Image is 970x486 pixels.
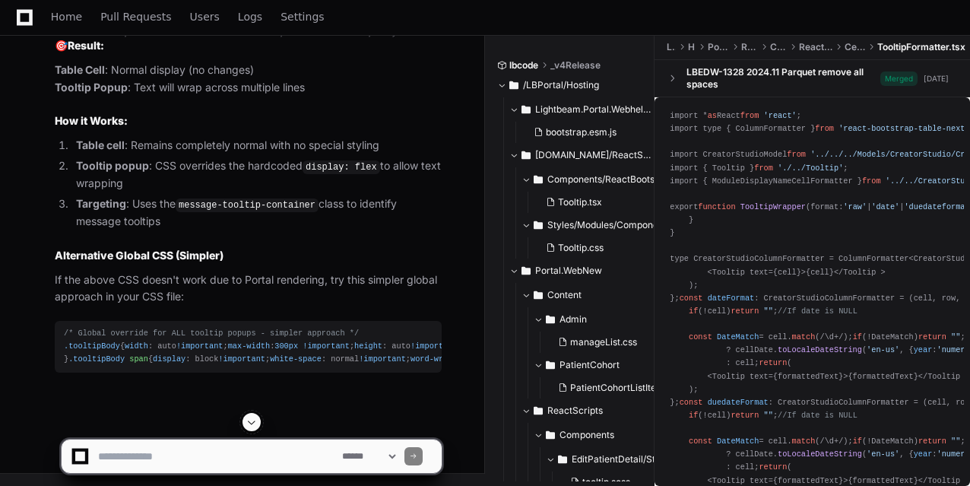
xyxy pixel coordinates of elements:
span: if [689,410,698,419]
span: toLocaleDateString [778,345,862,354]
span: PatientCohortListItemAutomation.css [570,382,731,394]
span: max-width [228,341,270,351]
span: white-space [270,354,322,364]
span: TooltipWrapper [740,202,806,211]
span: !important [218,354,265,364]
span: Logs [238,12,262,21]
div: LBEDW-1328 2024.11 Parquet remove all spaces [686,66,880,91]
button: manageList.css [552,332,670,353]
span: Portal.WebNew [535,265,602,277]
span: !important [359,354,406,364]
span: PatientCohort [559,359,620,371]
span: from [862,176,881,185]
span: height [354,341,382,351]
span: display [153,354,185,364]
span: Content [547,289,582,301]
span: !important [411,341,458,351]
span: dateFormat [708,293,755,302]
span: year [914,345,933,354]
svg: Directory [521,146,531,164]
svg: Directory [546,310,555,329]
span: from [754,163,773,172]
span: match [792,332,816,341]
span: Components/ReactBootstrapTable2 [547,173,667,186]
svg: Directory [534,170,543,189]
span: manageList.css [570,336,637,348]
span: const [680,397,703,406]
span: 'react-bootstrap-table-next' [838,124,970,133]
span: from [740,111,759,120]
span: /LBPortal/Hosting [523,79,599,91]
strong: Result: [68,39,104,52]
span: Components [770,41,787,53]
li: : CSS overrides the hardcoded to allow text wrapping [71,157,442,192]
span: CellFormatters [845,41,865,53]
span: as [708,111,717,120]
span: './../Tooltip' [778,163,843,172]
li: : Remains completely normal with no special styling [71,137,442,154]
span: ReactScripts [547,405,603,417]
strong: Tooltip popup [76,159,149,172]
span: Portal.WebNew [708,41,729,53]
div: [DATE] [924,72,949,84]
span: lbcode [509,59,538,71]
span: .tooltipBody [64,341,120,351]
span: ReactBootstrapTable2 [799,41,832,53]
span: Pull Requests [100,12,171,21]
span: width [125,341,148,351]
button: Tooltip.css [540,237,658,259]
button: PatientCohort [534,353,680,377]
span: //If date is NULL [778,306,857,315]
button: Styles/Modules/Components [521,213,667,237]
span: Lightbeam.Portal.Webhelp/Scripts [535,103,655,116]
span: from [815,124,834,133]
span: return [731,306,759,315]
svg: Directory [509,76,518,94]
span: 'en-us' [867,345,899,354]
span: Users [190,12,220,21]
span: Admin [559,313,587,326]
span: Tooltip.tsx [558,196,602,208]
span: /* Global override for ALL tooltip popups - simpler approach */ [64,329,359,338]
button: bootstrap.esm.js [528,122,646,143]
span: "" [764,306,773,315]
button: Content [521,283,667,307]
svg: Directory [534,286,543,304]
span: ReactScripts [741,41,758,53]
strong: Table Cell [55,63,105,76]
button: [DOMAIN_NAME]/ReactScripts [509,143,655,167]
button: Lightbeam.Portal.Webhelp/Scripts [509,97,655,122]
span: Tooltip.css [558,242,604,254]
li: : Uses the class to identify message tooltips [71,195,442,230]
svg: Directory [546,356,555,374]
span: "" [764,410,773,419]
span: Merged [880,71,918,85]
span: span [129,354,148,364]
div: { : auto ; : ; : auto ; : left ; } { : block ; : normal ; : break-word ; : break-word ; [64,327,433,366]
button: Components/ReactBootstrapTable2 [521,167,667,192]
span: if [689,306,698,315]
span: "" [951,332,960,341]
span: Hosting [688,41,696,53]
svg: Directory [521,262,531,280]
span: Settings [281,12,324,21]
span: bootstrap.esm.js [546,126,617,138]
span: from [787,150,806,159]
span: Home [51,12,82,21]
strong: Targeting [76,197,126,210]
button: ReactScripts [521,399,667,423]
span: 'date' [871,202,899,211]
span: return [759,358,787,367]
strong: Tooltip Popup [55,81,128,94]
strong: Table cell [76,138,125,151]
p: If the above CSS doesn't work due to Portal rendering, try this simpler global approach in your C... [55,272,442,307]
button: Portal.WebNew [509,259,655,283]
span: LBPortal [667,41,676,53]
span: TooltipFormatter.tsx [877,41,965,53]
span: word-wrap [411,354,452,364]
svg: Directory [534,216,543,234]
button: Admin [534,307,680,332]
span: return [731,410,759,419]
span: function [698,202,735,211]
span: const [680,293,703,302]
